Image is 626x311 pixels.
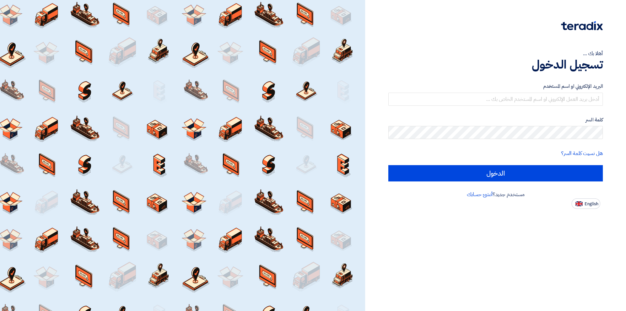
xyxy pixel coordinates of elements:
a: هل نسيت كلمة السر؟ [561,149,603,157]
img: Teradix logo [561,21,603,30]
input: الدخول [388,165,603,181]
div: أهلا بك ... [388,50,603,57]
img: en-US.png [575,201,583,206]
h1: تسجيل الدخول [388,57,603,72]
label: كلمة السر [388,116,603,124]
a: أنشئ حسابك [467,191,493,198]
button: English [572,198,600,209]
label: البريد الإلكتروني او اسم المستخدم [388,83,603,90]
div: مستخدم جديد؟ [388,191,603,198]
input: أدخل بريد العمل الإلكتروني او اسم المستخدم الخاص بك ... [388,93,603,106]
span: English [585,202,598,206]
